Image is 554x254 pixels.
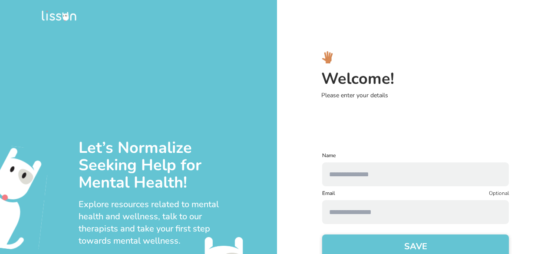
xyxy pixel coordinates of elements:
[321,51,333,63] img: hi_logo.svg
[42,10,76,21] img: logo.png
[79,198,226,247] div: Explore resources related to mental health and wellness, talk to our therapists and take your fir...
[489,190,509,197] p: Optional
[321,91,554,100] p: Please enter your details
[322,190,335,197] label: Email
[79,139,226,191] div: Let’s Normalize Seeking Help for Mental Health!
[321,70,554,88] h3: Welcome!
[322,152,509,159] label: Name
